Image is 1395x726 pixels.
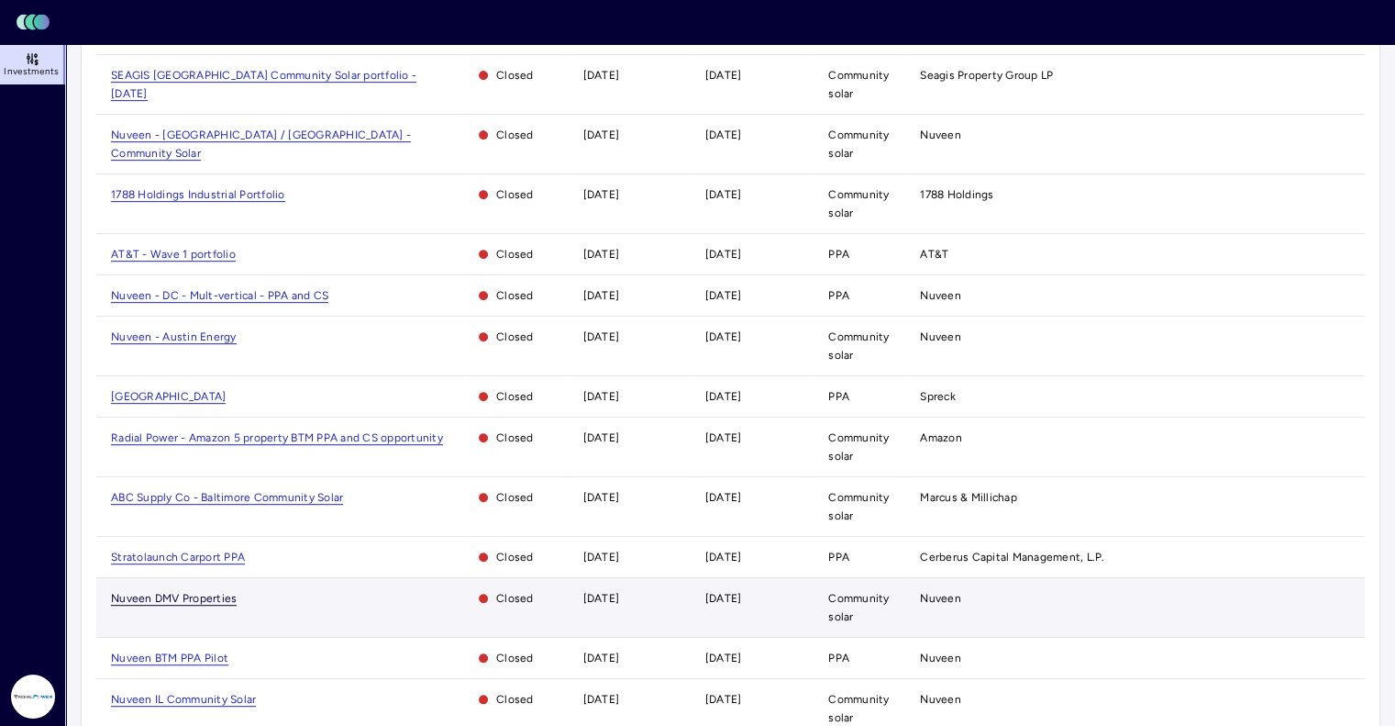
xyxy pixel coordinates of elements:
[111,248,236,261] a: AT&T - Wave 1 portfolio
[583,551,620,564] time: [DATE]
[814,376,905,418] td: PPA
[814,418,905,477] td: Community solar
[905,317,1365,376] td: Nuveen
[705,390,742,403] time: [DATE]
[111,289,328,303] span: Nuveen - DC - Mult-vertical - PPA and CS
[705,289,742,302] time: [DATE]
[478,126,554,144] span: Closed
[583,330,620,343] time: [DATE]
[583,491,620,504] time: [DATE]
[705,69,742,82] time: [DATE]
[111,592,237,606] span: Nuveen DMV Properties
[478,548,554,566] span: Closed
[478,286,554,305] span: Closed
[583,69,620,82] time: [DATE]
[478,328,554,346] span: Closed
[111,188,285,202] span: 1788 Holdings Industrial Portfolio
[111,431,443,445] span: Radial Power - Amazon 5 property BTM PPA and CS opportunity
[705,248,742,261] time: [DATE]
[814,578,905,638] td: Community solar
[705,652,742,665] time: [DATE]
[111,491,343,505] span: ABC Supply Co - Baltimore Community Solar
[705,592,742,605] time: [DATE]
[111,69,416,101] span: SEAGIS [GEOGRAPHIC_DATA] Community Solar portfolio - [DATE]
[905,115,1365,174] td: Nuveen
[111,390,226,403] a: [GEOGRAPHIC_DATA]
[705,693,742,706] time: [DATE]
[705,491,742,504] time: [DATE]
[705,551,742,564] time: [DATE]
[478,245,554,263] span: Closed
[814,234,905,275] td: PPA
[478,649,554,667] span: Closed
[478,488,554,507] span: Closed
[11,675,55,719] img: Radial Power
[111,289,328,302] a: Nuveen - DC - Mult-vertical - PPA and CS
[111,69,416,100] a: SEAGIS [GEOGRAPHIC_DATA] Community Solar portfolio - [DATE]
[905,234,1365,275] td: AT&T
[478,690,554,709] span: Closed
[905,55,1365,115] td: Seagis Property Group LP
[705,188,742,201] time: [DATE]
[111,330,237,344] span: Nuveen - Austin Energy
[814,638,905,679] td: PPA
[814,537,905,578] td: PPA
[111,592,237,605] a: Nuveen DMV Properties
[478,589,554,608] span: Closed
[111,390,226,404] span: [GEOGRAPHIC_DATA]
[583,431,620,444] time: [DATE]
[111,128,411,161] span: Nuveen - [GEOGRAPHIC_DATA] / [GEOGRAPHIC_DATA] - Community Solar
[814,477,905,537] td: Community solar
[705,431,742,444] time: [DATE]
[905,275,1365,317] td: Nuveen
[111,330,237,343] a: Nuveen - Austin Energy
[111,693,256,706] a: Nuveen IL Community Solar
[111,431,443,444] a: Radial Power - Amazon 5 property BTM PPA and CS opportunity
[111,551,245,564] a: Stratolaunch Carport PPA
[583,693,620,706] time: [DATE]
[905,418,1365,477] td: Amazon
[4,66,59,77] span: Investments
[814,275,905,317] td: PPA
[583,248,620,261] time: [DATE]
[905,477,1365,537] td: Marcus & Millichap
[814,174,905,234] td: Community solar
[705,330,742,343] time: [DATE]
[111,652,228,665] span: Nuveen BTM PPA Pilot
[905,174,1365,234] td: 1788 Holdings
[111,491,343,504] a: ABC Supply Co - Baltimore Community Solar
[111,128,411,160] a: Nuveen - [GEOGRAPHIC_DATA] / [GEOGRAPHIC_DATA] - Community Solar
[905,638,1365,679] td: Nuveen
[111,551,245,564] span: Stratolaunch Carport PPA
[583,188,620,201] time: [DATE]
[111,188,285,201] a: 1788 Holdings Industrial Portfolio
[583,592,620,605] time: [DATE]
[583,652,620,665] time: [DATE]
[814,317,905,376] td: Community solar
[905,578,1365,638] td: Nuveen
[814,55,905,115] td: Community solar
[583,289,620,302] time: [DATE]
[583,390,620,403] time: [DATE]
[478,387,554,406] span: Closed
[705,128,742,141] time: [DATE]
[478,429,554,447] span: Closed
[478,66,554,84] span: Closed
[905,537,1365,578] td: Cerberus Capital Management, L.P.
[583,128,620,141] time: [DATE]
[111,652,228,665] a: Nuveen BTM PPA Pilot
[814,115,905,174] td: Community solar
[905,376,1365,418] td: Spreck
[478,185,554,204] span: Closed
